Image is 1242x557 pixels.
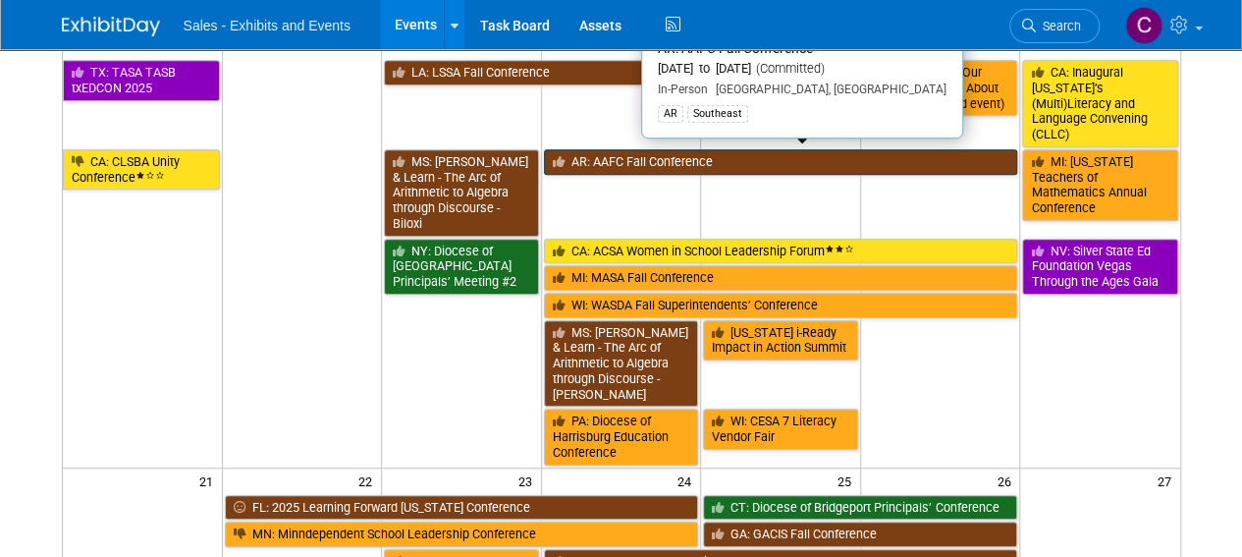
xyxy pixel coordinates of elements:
[658,83,708,96] span: In-Person
[1009,9,1100,43] a: Search
[384,149,539,237] a: MS: [PERSON_NAME] & Learn - The Arc of Arithmetic to Algebra through Discourse - Biloxi
[544,149,1018,175] a: AR: AAFC Fall Conference
[1022,149,1177,221] a: MI: [US_STATE] Teachers of Mathematics Annual Conference
[658,105,683,123] div: AR
[703,320,858,361] a: [US_STATE] i-Ready Impact in Action Summit
[687,105,748,123] div: Southeast
[516,469,541,493] span: 23
[1022,239,1177,295] a: NV: Silver State Ed Foundation Vegas Through the Ages Gala
[751,61,825,76] span: (Committed)
[356,469,381,493] span: 22
[708,83,946,96] span: [GEOGRAPHIC_DATA], [GEOGRAPHIC_DATA]
[544,293,1018,318] a: WI: WASDA Fall Superintendents’ Conference
[544,265,1018,291] a: MI: MASA Fall Conference
[225,495,699,521] a: FL: 2025 Learning Forward [US_STATE] Conference
[1156,469,1180,493] span: 27
[703,409,858,449] a: WI: CESA 7 Literacy Vendor Fair
[63,60,220,100] a: TX: TASA TASB txEDCON 2025
[995,469,1019,493] span: 26
[1036,19,1081,33] span: Search
[1125,7,1162,44] img: Christine Lurz
[1022,60,1177,147] a: CA: Inaugural [US_STATE]’s (Multi)Literacy and Language Convening (CLLC)
[384,239,539,295] a: NY: Diocese of [GEOGRAPHIC_DATA] Principals’ Meeting #2
[544,409,699,465] a: PA: Diocese of Harrisburg Education Conference
[703,495,1017,521] a: CT: Diocese of Bridgeport Principals’ Conference
[62,17,160,36] img: ExhibitDay
[658,61,946,78] div: [DATE] to [DATE]
[703,522,1017,547] a: GA: GACIS Fall Conference
[225,522,699,547] a: MN: Minndependent School Leadership Conference
[675,469,700,493] span: 24
[63,149,220,190] a: CA: CLSBA Unity Conference
[184,18,351,33] span: Sales - Exhibits and Events
[836,469,860,493] span: 25
[544,320,699,408] a: MS: [PERSON_NAME] & Learn - The Arc of Arithmetic to Algebra through Discourse - [PERSON_NAME]
[384,60,858,85] a: LA: LSSA Fall Conference
[544,239,1018,264] a: CA: ACSA Women in School Leadership Forum
[197,469,222,493] span: 21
